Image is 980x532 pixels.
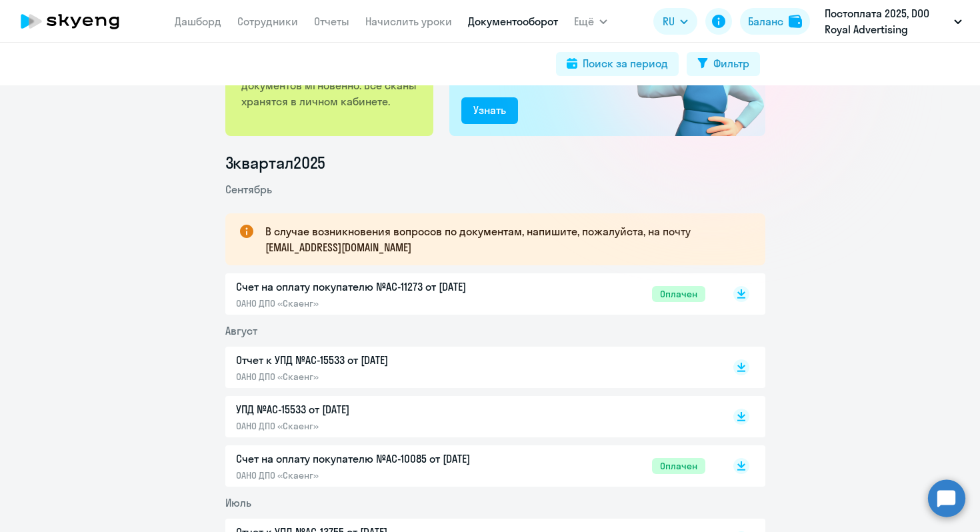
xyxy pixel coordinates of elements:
[236,352,516,368] p: Отчет к УПД №AC-15533 от [DATE]
[663,13,675,29] span: RU
[314,15,349,28] a: Отчеты
[556,52,679,76] button: Поиск за период
[236,451,705,481] a: Счет на оплату покупателю №AC-10085 от [DATE]ОАНО ДПО «Скаенг»Оплачен
[468,15,558,28] a: Документооборот
[818,5,969,37] button: Постоплата 2025, DOO Royal Advertising
[748,13,783,29] div: Баланс
[225,496,251,509] span: Июль
[237,15,298,28] a: Сотрудники
[574,8,607,35] button: Ещё
[740,8,810,35] button: Балансbalance
[236,352,705,383] a: Отчет к УПД №AC-15533 от [DATE]ОАНО ДПО «Скаенг»
[713,55,749,71] div: Фильтр
[461,97,518,124] button: Узнать
[574,13,594,29] span: Ещё
[236,279,516,295] p: Счет на оплату покупателю №AC-11273 от [DATE]
[236,279,705,309] a: Счет на оплату покупателю №AC-11273 от [DATE]ОАНО ДПО «Скаенг»Оплачен
[236,451,516,467] p: Счет на оплату покупателю №AC-10085 от [DATE]
[236,371,516,383] p: ОАНО ДПО «Скаенг»
[236,469,516,481] p: ОАНО ДПО «Скаенг»
[236,401,705,432] a: УПД №AC-15533 от [DATE]ОАНО ДПО «Скаенг»
[789,15,802,28] img: balance
[265,223,741,255] p: В случае возникновения вопросов по документам, напишите, пожалуйста, на почту [EMAIL_ADDRESS][DOM...
[236,401,516,417] p: УПД №AC-15533 от [DATE]
[652,458,705,474] span: Оплачен
[175,15,221,28] a: Дашборд
[225,183,272,196] span: Сентябрь
[473,102,506,118] div: Узнать
[365,15,452,28] a: Начислить уроки
[236,420,516,432] p: ОАНО ДПО «Скаенг»
[687,52,760,76] button: Фильтр
[236,297,516,309] p: ОАНО ДПО «Скаенг»
[653,8,697,35] button: RU
[225,152,765,173] li: 3 квартал 2025
[652,286,705,302] span: Оплачен
[225,324,257,337] span: Август
[583,55,668,71] div: Поиск за период
[825,5,949,37] p: Постоплата 2025, DOO Royal Advertising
